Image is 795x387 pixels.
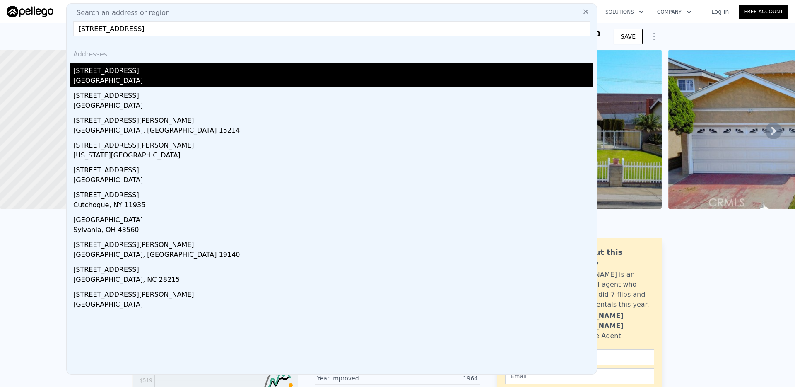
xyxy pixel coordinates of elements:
[70,43,593,63] div: Addresses
[73,126,593,137] div: [GEOGRAPHIC_DATA], [GEOGRAPHIC_DATA] 15214
[73,112,593,126] div: [STREET_ADDRESS][PERSON_NAME]
[73,237,593,250] div: [STREET_ADDRESS][PERSON_NAME]
[73,150,593,162] div: [US_STATE][GEOGRAPHIC_DATA]
[562,270,654,310] div: [PERSON_NAME] is an active local agent who personally did 7 flips and bought 3 rentals this year.
[73,63,593,76] div: [STREET_ADDRESS]
[73,275,593,286] div: [GEOGRAPHIC_DATA], NC 28215
[73,101,593,112] div: [GEOGRAPHIC_DATA]
[73,300,593,311] div: [GEOGRAPHIC_DATA]
[614,29,643,44] button: SAVE
[73,200,593,212] div: Cutchogue, NY 11935
[73,137,593,150] div: [STREET_ADDRESS][PERSON_NAME]
[397,374,478,382] div: 1964
[73,162,593,175] div: [STREET_ADDRESS]
[7,6,53,17] img: Pellego
[650,5,698,19] button: Company
[73,286,593,300] div: [STREET_ADDRESS][PERSON_NAME]
[70,8,170,18] span: Search an address or region
[317,374,397,382] div: Year Improved
[73,261,593,275] div: [STREET_ADDRESS]
[73,175,593,187] div: [GEOGRAPHIC_DATA]
[562,311,654,331] div: [PERSON_NAME] [PERSON_NAME]
[73,225,593,237] div: Sylvania, OH 43560
[73,187,593,200] div: [STREET_ADDRESS]
[73,87,593,101] div: [STREET_ADDRESS]
[739,5,788,19] a: Free Account
[562,247,654,270] div: Ask about this property
[646,28,662,45] button: Show Options
[73,76,593,87] div: [GEOGRAPHIC_DATA]
[599,5,650,19] button: Solutions
[73,21,590,36] input: Enter an address, city, region, neighborhood or zip code
[701,7,739,16] a: Log In
[73,250,593,261] div: [GEOGRAPHIC_DATA], [GEOGRAPHIC_DATA] 19140
[140,377,152,383] tspan: $519
[505,368,654,384] input: Email
[73,212,593,225] div: [GEOGRAPHIC_DATA]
